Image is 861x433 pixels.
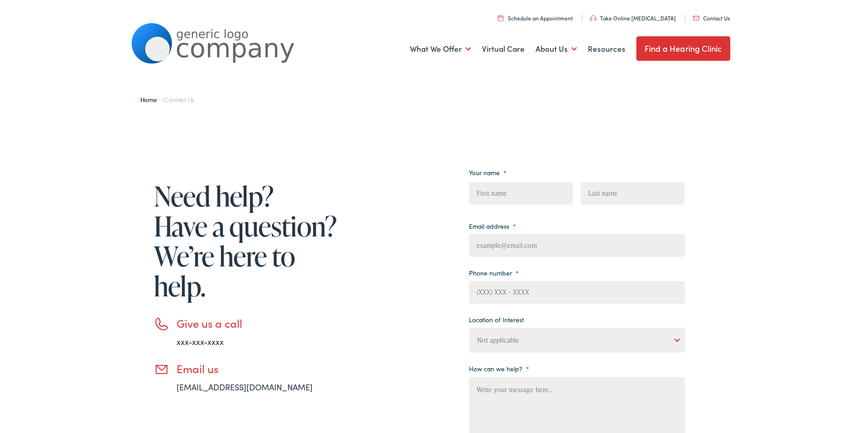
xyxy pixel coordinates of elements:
[177,362,340,375] h3: Email us
[469,269,519,277] label: Phone number
[469,168,507,177] label: Your name
[636,36,730,61] a: Find a Hearing Clinic
[581,182,684,205] input: Last name
[590,14,676,22] a: Take Online [MEDICAL_DATA]
[693,14,730,22] a: Contact Us
[588,32,625,66] a: Resources
[693,16,699,20] img: utility icon
[140,95,162,104] a: Home
[469,315,524,324] label: Location of Interest
[140,95,195,104] span: /
[177,317,340,330] h3: Give us a call
[469,234,685,257] input: example@email.com
[177,336,224,347] a: xxx-xxx-xxxx
[498,14,573,22] a: Schedule an Appointment
[482,32,525,66] a: Virtual Care
[498,15,503,21] img: utility icon
[469,222,516,230] label: Email address
[469,364,529,373] label: How can we help?
[164,95,194,104] span: Contact Us
[469,281,685,304] input: (XXX) XXX - XXXX
[410,32,471,66] a: What We Offer
[177,381,313,393] a: [EMAIL_ADDRESS][DOMAIN_NAME]
[469,182,573,205] input: First name
[536,32,577,66] a: About Us
[154,181,340,301] h1: Need help? Have a question? We’re here to help.
[590,15,596,21] img: utility icon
